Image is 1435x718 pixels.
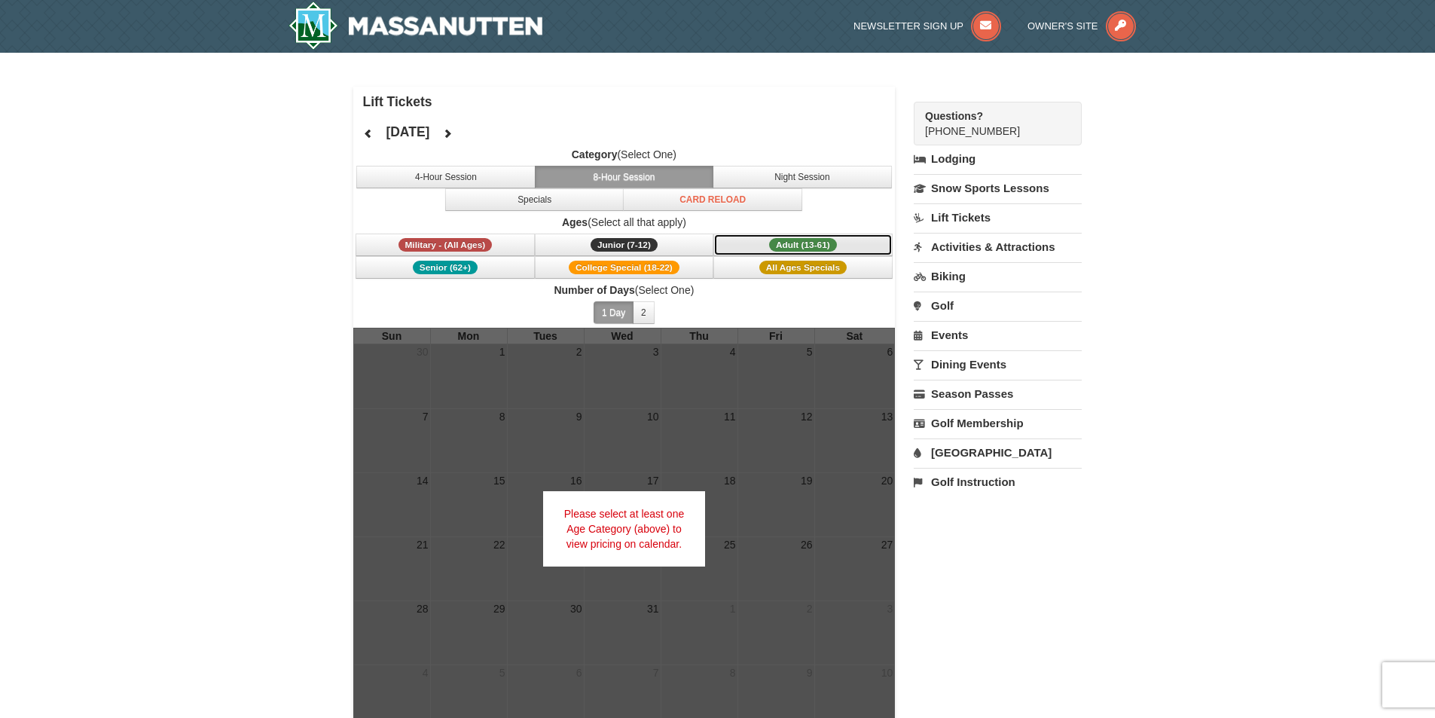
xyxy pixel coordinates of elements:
a: Season Passes [914,380,1082,408]
button: 1 Day [594,301,634,324]
label: (Select all that apply) [353,215,896,230]
button: Specials [445,188,624,211]
a: Massanutten Resort [289,2,543,50]
strong: Number of Days [554,284,634,296]
span: Owner's Site [1027,20,1098,32]
span: Adult (13-61) [769,238,837,252]
button: Card Reload [623,188,802,211]
div: Please select at least one Age Category (above) to view pricing on calendar. [543,491,706,567]
a: Biking [914,262,1082,290]
span: Military - (All Ages) [398,238,493,252]
h4: Lift Tickets [363,94,896,109]
a: Events [914,321,1082,349]
label: (Select One) [353,147,896,162]
a: Activities & Attractions [914,233,1082,261]
h4: [DATE] [386,124,429,139]
a: Golf [914,292,1082,319]
span: Newsletter Sign Up [853,20,963,32]
a: Golf Membership [914,409,1082,437]
button: Senior (62+) [356,256,535,279]
a: Snow Sports Lessons [914,174,1082,202]
a: Owner's Site [1027,20,1136,32]
button: Junior (7-12) [535,234,714,256]
button: Adult (13-61) [713,234,893,256]
span: All Ages Specials [759,261,847,274]
span: College Special (18-22) [569,261,679,274]
a: Golf Instruction [914,468,1082,496]
span: [PHONE_NUMBER] [925,108,1055,137]
a: Lodging [914,145,1082,173]
strong: Questions? [925,110,983,122]
span: Senior (62+) [413,261,478,274]
a: Newsletter Sign Up [853,20,1001,32]
button: All Ages Specials [713,256,893,279]
button: Night Session [713,166,892,188]
button: 2 [633,301,655,324]
strong: Category [572,148,618,160]
strong: Ages [562,216,588,228]
button: Military - (All Ages) [356,234,535,256]
span: Junior (7-12) [591,238,658,252]
a: [GEOGRAPHIC_DATA] [914,438,1082,466]
button: College Special (18-22) [535,256,714,279]
label: (Select One) [353,283,896,298]
button: 4-Hour Session [356,166,536,188]
a: Lift Tickets [914,203,1082,231]
a: Dining Events [914,350,1082,378]
button: 8-Hour Session [535,166,714,188]
img: Massanutten Resort Logo [289,2,543,50]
